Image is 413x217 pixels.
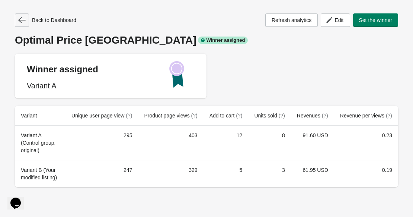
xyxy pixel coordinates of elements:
[15,34,398,46] div: Optimal Price [GEOGRAPHIC_DATA]
[272,17,311,23] span: Refresh analytics
[144,113,197,119] span: Product page views
[209,113,243,119] span: Add to cart
[386,113,392,119] span: (?)
[15,13,76,27] div: Back to Dashboard
[340,113,392,119] span: Revenue per views
[334,126,398,160] td: 0.23
[359,17,393,23] span: Set the winner
[279,113,285,119] span: (?)
[248,160,291,187] td: 3
[15,106,65,126] th: Variant
[71,113,132,119] span: Unique user page view
[248,126,291,160] td: 8
[65,160,138,187] td: 247
[198,37,248,44] div: Winner assigned
[353,13,398,27] button: Set the winner
[204,126,249,160] td: 12
[204,160,249,187] td: 5
[191,113,198,119] span: (?)
[27,64,98,74] strong: Winner assigned
[169,61,184,88] img: Winner
[21,166,60,181] div: Variant B (Your modified listing)
[27,82,57,90] span: Variant A
[321,13,350,27] button: Edit
[138,160,203,187] td: 329
[291,126,334,160] td: 91.60 USD
[7,187,31,210] iframe: chat widget
[126,113,132,119] span: (?)
[21,132,60,154] div: Variant A (Control group, original)
[254,113,285,119] span: Units sold
[322,113,328,119] span: (?)
[138,126,203,160] td: 403
[65,126,138,160] td: 295
[265,13,318,27] button: Refresh analytics
[334,17,343,23] span: Edit
[291,160,334,187] td: 61.95 USD
[334,160,398,187] td: 0.19
[297,113,328,119] span: Revenues
[236,113,242,119] span: (?)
